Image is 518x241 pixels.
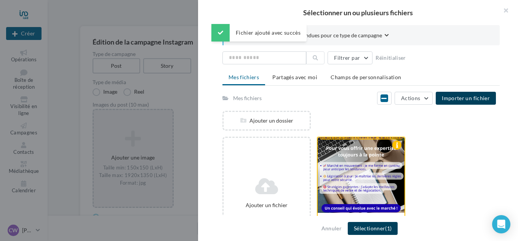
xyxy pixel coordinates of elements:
button: Réinitialiser [373,53,409,62]
span: (1) [385,225,392,231]
button: Importer un fichier [436,92,496,105]
div: Fichier ajouté avec succès [211,24,307,41]
span: Importer un fichier [442,95,490,101]
span: Partagés avec moi [272,74,317,80]
button: Annuler [318,224,345,233]
button: Consulter les contraintes attendues pour ce type de campagne [236,31,389,41]
button: Actions [395,92,433,105]
div: Mes fichiers [233,94,262,102]
span: Mes fichiers [229,74,259,80]
span: Actions [401,95,420,101]
button: Sélectionner(1) [348,222,398,235]
span: Consulter les contraintes attendues pour ce type de campagne [236,32,382,39]
h2: Sélectionner un ou plusieurs fichiers [210,9,506,16]
button: Filtrer par [328,51,373,64]
span: Champs de personnalisation [331,74,401,80]
div: Ajouter un dossier [224,117,310,124]
div: Ajouter un fichier [227,201,307,209]
div: Open Intercom Messenger [492,215,510,233]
